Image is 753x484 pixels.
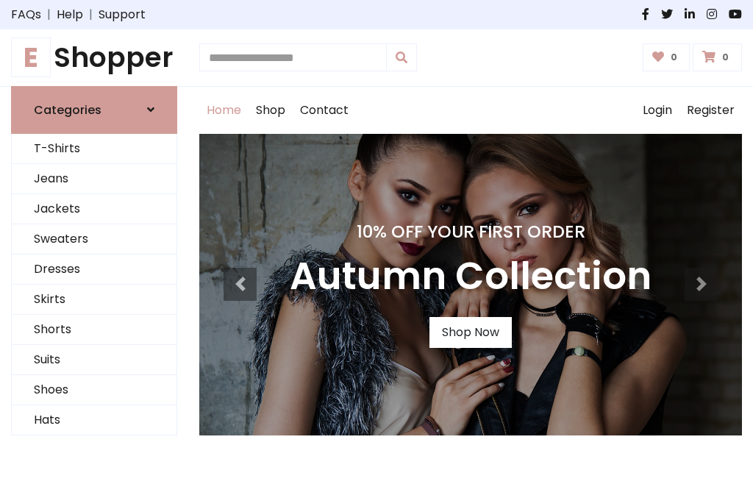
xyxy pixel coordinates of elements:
a: EShopper [11,41,177,74]
span: 0 [667,51,681,64]
a: Categories [11,86,177,134]
a: Shop Now [429,317,512,348]
a: FAQs [11,6,41,24]
h6: Categories [34,103,101,117]
a: Shoes [12,375,176,405]
a: Help [57,6,83,24]
h1: Shopper [11,41,177,74]
a: Support [99,6,146,24]
a: Skirts [12,285,176,315]
span: 0 [718,51,732,64]
a: Register [679,87,742,134]
span: | [41,6,57,24]
a: 0 [693,43,742,71]
a: Sweaters [12,224,176,255]
a: Dresses [12,255,176,285]
a: Shop [249,87,293,134]
span: | [83,6,99,24]
a: Contact [293,87,356,134]
a: Shorts [12,315,176,345]
a: Jackets [12,194,176,224]
a: Suits [12,345,176,375]
a: Jeans [12,164,176,194]
h4: 10% Off Your First Order [290,221,652,242]
a: Hats [12,405,176,435]
a: T-Shirts [12,134,176,164]
a: Login [635,87,679,134]
span: E [11,38,51,77]
a: 0 [643,43,690,71]
h3: Autumn Collection [290,254,652,299]
a: Home [199,87,249,134]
